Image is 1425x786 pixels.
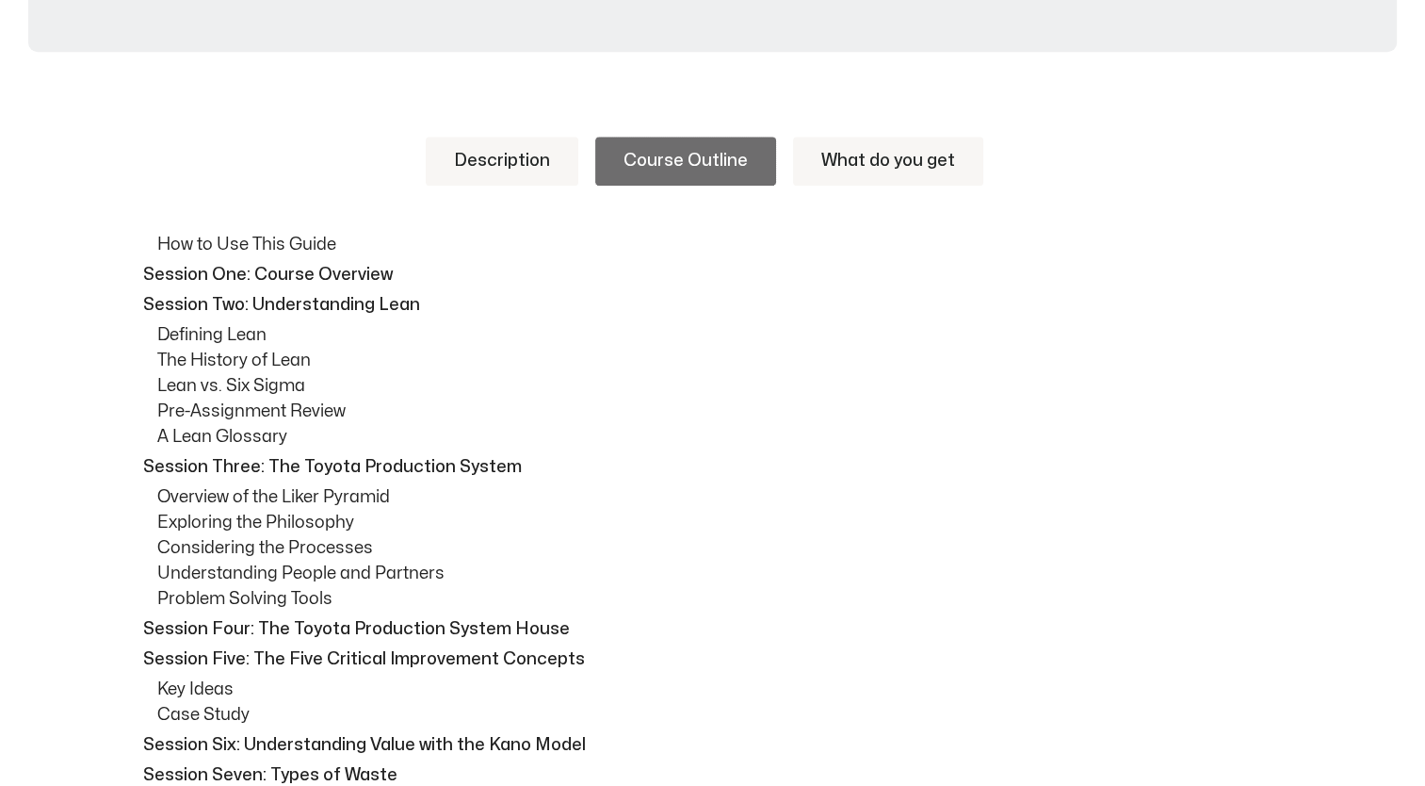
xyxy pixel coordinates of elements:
[793,137,983,186] a: What do you get
[157,586,1297,612] p: Problem Solving Tools
[157,484,1297,510] p: Overview of the Liker Pyramid
[426,137,578,186] a: Description
[157,373,1297,399] p: Lean vs. Six Sigma
[143,454,1292,480] p: Session Three: The Toyota Production System
[157,322,1297,348] p: Defining Lean
[157,399,1297,424] p: Pre-Assignment Review
[157,677,1297,702] p: Key Ideas
[595,137,776,186] a: Course Outline
[157,561,1297,586] p: Understanding People and Partners
[143,616,1292,642] p: Session Four: The Toyota Production System House
[157,510,1297,535] p: Exploring the Philosophy
[143,262,1292,287] p: Session One: Course Overview
[157,424,1297,450] p: A Lean Glossary
[143,732,1292,758] p: Session Six: Understanding Value with the Kano Model
[157,348,1297,373] p: The History of Lean
[157,535,1297,561] p: Considering the Processes
[143,292,1292,318] p: Session Two: Understanding Lean
[143,647,1292,672] p: Session Five: The Five Critical Improvement Concepts
[157,702,1297,728] p: Case Study
[157,232,1297,257] p: How to Use This Guide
